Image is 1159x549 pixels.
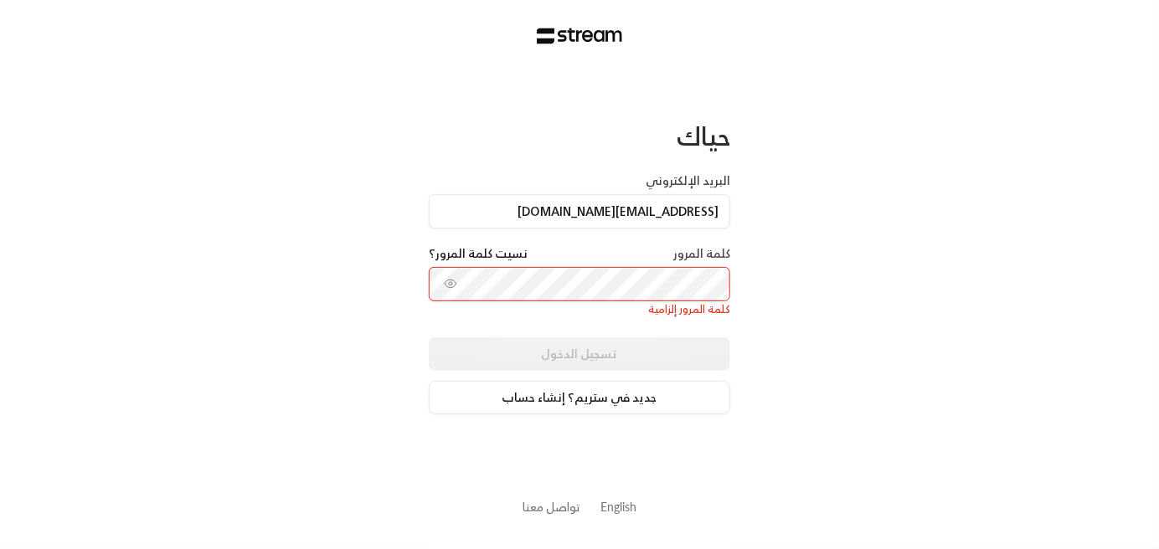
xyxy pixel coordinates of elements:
label: البريد الإلكتروني [646,172,730,189]
a: جديد في ستريم؟ إنشاء حساب [429,381,730,414]
button: toggle password visibility [437,270,464,297]
button: تواصل معنا [523,498,580,516]
label: كلمة المرور [673,245,730,262]
span: حياك [677,114,730,158]
a: تواصل معنا [523,496,580,517]
a: نسيت كلمة المرور؟ [429,245,528,262]
div: كلمة المرور إلزامية [429,301,730,318]
a: English [600,491,636,522]
img: Stream Logo [537,28,623,44]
